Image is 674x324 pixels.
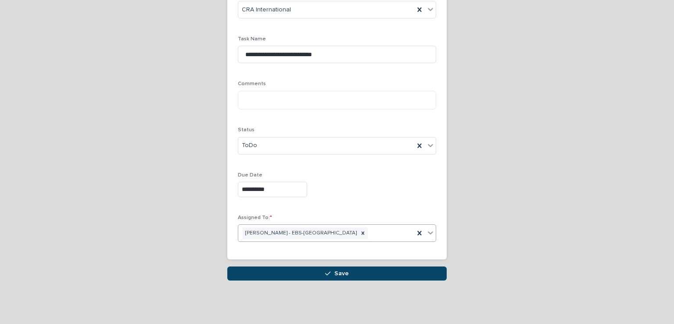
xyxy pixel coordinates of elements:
span: Status [238,127,255,133]
span: Due Date [238,173,262,178]
span: Comments [238,81,266,86]
div: [PERSON_NAME] - EBS-[GEOGRAPHIC_DATA] [243,227,358,239]
span: Save [334,270,349,277]
span: Assigned To: [238,215,272,220]
span: CRA International [242,5,291,14]
span: Task Name [238,36,266,42]
button: Save [227,266,447,281]
span: ToDo [242,141,257,150]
